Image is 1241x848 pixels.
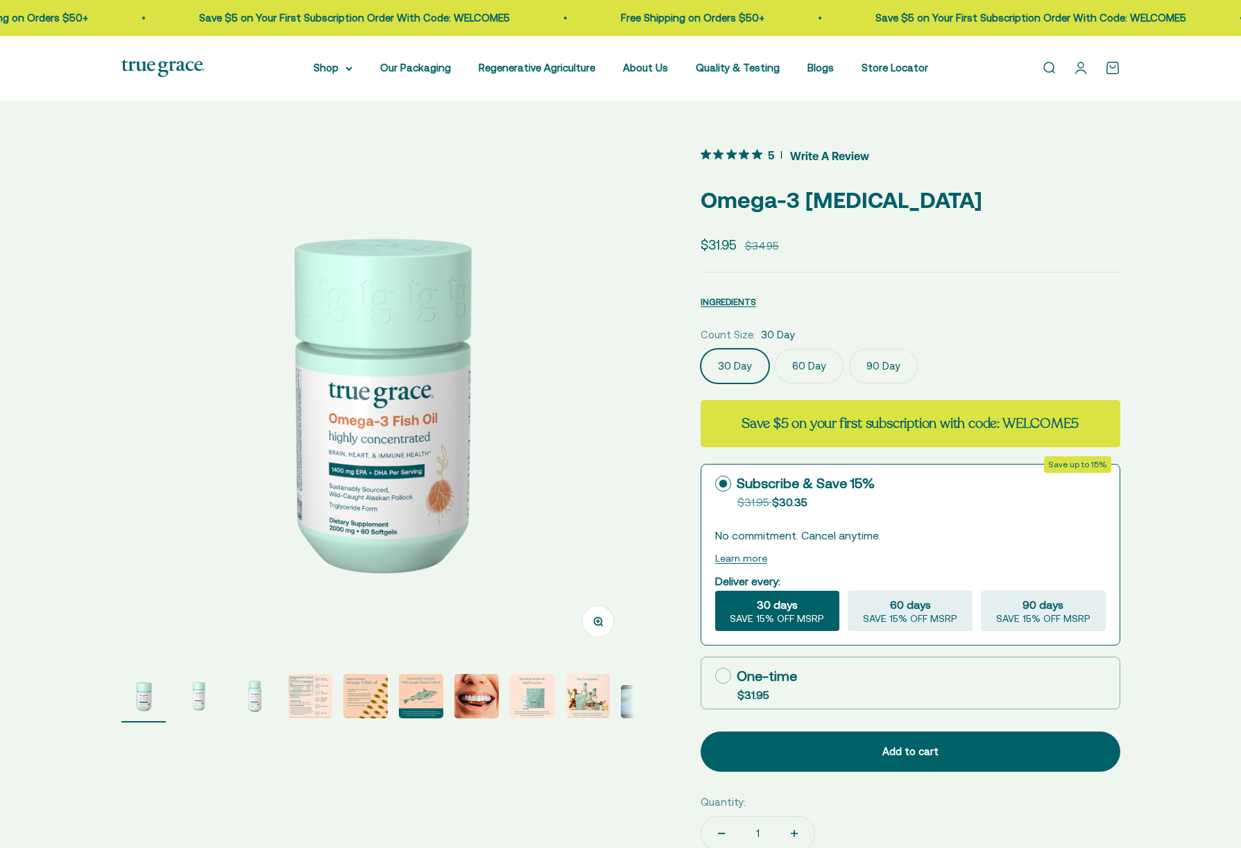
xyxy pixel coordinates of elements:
label: Quantity: [701,794,746,811]
img: Omega-3 Fish Oil for Brain, Heart, and Immune Health* Sustainably sourced, wild-caught Alaskan fi... [121,145,634,657]
img: We source our fish oil from Alaskan Pollock that have been freshly caught for human consumption i... [288,674,332,718]
button: Go to item 7 [454,674,499,722]
button: Go to item 5 [343,674,388,722]
img: Omega-3 Fish Oil [232,674,277,718]
button: Go to item 2 [177,674,221,722]
img: Omega-3 Fish Oil for Brain, Heart, and Immune Health* Sustainably sourced, wild-caught Alaskan fi... [121,674,166,718]
a: About Us [623,62,668,73]
span: 30 Day [761,327,795,343]
a: Regenerative Agriculture [479,62,595,73]
p: Save $5 on Your First Subscription Order With Code: WELCOME5 [875,10,1186,26]
sale-price: $31.95 [701,234,737,255]
button: Go to item 4 [288,674,332,722]
a: Our Packaging [380,62,451,73]
a: Quality & Testing [696,62,780,73]
legend: Count Size: [701,327,755,343]
img: Our full product line provides a robust and comprehensive offering for a true foundation of healt... [565,674,610,718]
a: Blogs [807,62,834,73]
button: INGREDIENTS [701,293,756,310]
a: Free Shipping on Orders $50+ [621,12,764,24]
div: Add to cart [728,743,1093,760]
button: Go to item 8 [510,674,554,722]
strong: Save $5 on your first subscription with code: WELCOME5 [742,414,1079,433]
img: - Sustainably sourced, wild-caught Alaskan fish - Provides 1400 mg of the essential fatty Acids E... [343,674,388,718]
summary: Shop [314,60,352,76]
img: When you opt for our refill pouches instead of buying a whole new bottle every time you buy suppl... [510,674,554,718]
img: Alaskan Pollock live a short life and do not bio-accumulate heavy metals and toxins the way older... [454,674,499,718]
img: Our fish oil is traceable back to the specific fishery it came form, so you can check that it mee... [399,674,443,718]
button: Go to item 6 [399,674,443,722]
a: Store Locator [862,62,928,73]
p: Save $5 on Your First Subscription Order With Code: WELCOME5 [199,10,510,26]
span: 5 [768,147,774,162]
span: Write A Review [790,145,869,166]
p: Omega-3 [MEDICAL_DATA] [701,182,1120,218]
span: INGREDIENTS [701,297,756,307]
compare-at-price: $34.95 [745,238,779,254]
button: Go to item 1 [121,674,166,722]
button: Go to item 3 [232,674,277,722]
button: Add to cart [701,732,1120,772]
button: Go to item 9 [565,674,610,722]
button: Go to item 10 [621,685,665,722]
img: Omega-3 Fish Oil [177,674,221,718]
button: 5 out 5 stars rating in total 11 reviews. Jump to reviews. [701,145,869,166]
